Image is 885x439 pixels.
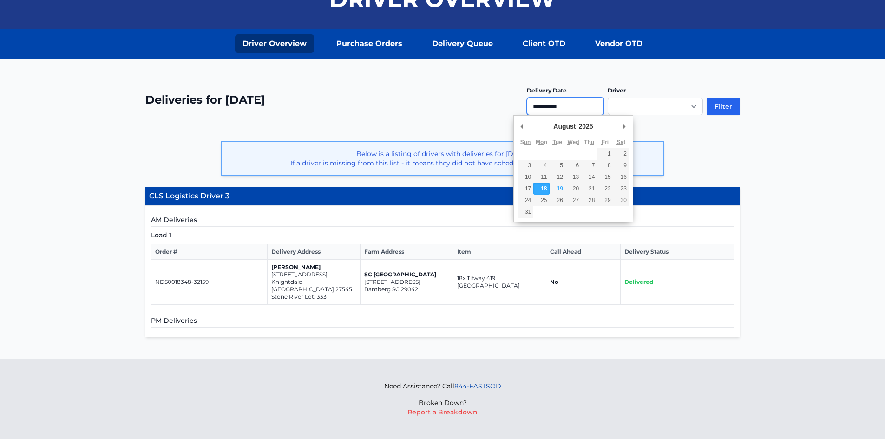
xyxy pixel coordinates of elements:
[145,187,740,206] h4: CLS Logistics Driver 3
[329,34,410,53] a: Purchase Orders
[581,160,597,171] button: 7
[565,160,581,171] button: 6
[581,183,597,195] button: 21
[151,230,734,240] h5: Load 1
[536,139,547,145] abbr: Monday
[533,195,549,206] button: 25
[567,139,579,145] abbr: Wednesday
[550,160,565,171] button: 5
[533,183,549,195] button: 18
[597,195,613,206] button: 29
[151,215,734,227] h5: AM Deliveries
[565,171,581,183] button: 13
[515,34,573,53] a: Client OTD
[518,160,533,171] button: 3
[597,148,613,160] button: 1
[384,398,501,407] p: Broken Down?
[425,34,500,53] a: Delivery Queue
[581,195,597,206] button: 28
[271,271,356,278] p: [STREET_ADDRESS]
[364,286,449,293] p: Bamberg SC 29042
[533,171,549,183] button: 11
[588,34,650,53] a: Vendor OTD
[271,278,356,293] p: Knightdale [GEOGRAPHIC_DATA] 27545
[613,195,629,206] button: 30
[271,263,356,271] p: [PERSON_NAME]
[235,34,314,53] a: Driver Overview
[616,139,625,145] abbr: Saturday
[597,171,613,183] button: 15
[453,244,546,260] th: Item
[584,139,594,145] abbr: Thursday
[145,92,265,107] h2: Deliveries for [DATE]
[597,183,613,195] button: 22
[361,244,453,260] th: Farm Address
[550,183,565,195] button: 19
[552,119,577,133] div: August
[518,195,533,206] button: 24
[384,381,501,391] p: Need Assistance? Call
[577,119,595,133] div: 2025
[550,195,565,206] button: 26
[707,98,740,115] button: Filter
[597,160,613,171] button: 8
[520,139,531,145] abbr: Sunday
[613,160,629,171] button: 9
[527,98,604,115] input: Use the arrow keys to pick a date
[151,244,268,260] th: Order #
[271,293,356,301] p: Stone River Lot: 333
[533,160,549,171] button: 4
[602,139,609,145] abbr: Friday
[608,87,626,94] label: Driver
[364,271,449,278] p: SC [GEOGRAPHIC_DATA]
[527,87,567,94] label: Delivery Date
[581,171,597,183] button: 14
[518,119,527,133] button: Previous Month
[453,260,546,305] td: 18x Tifway 419 [GEOGRAPHIC_DATA]
[550,171,565,183] button: 12
[518,206,533,218] button: 31
[407,407,478,417] button: Report a Breakdown
[620,119,629,133] button: Next Month
[151,316,734,328] h5: PM Deliveries
[613,183,629,195] button: 23
[550,278,558,285] strong: No
[613,148,629,160] button: 2
[518,171,533,183] button: 10
[565,195,581,206] button: 27
[613,171,629,183] button: 16
[364,278,449,286] p: [STREET_ADDRESS]
[565,183,581,195] button: 20
[518,183,533,195] button: 17
[552,139,562,145] abbr: Tuesday
[268,244,361,260] th: Delivery Address
[229,149,656,168] p: Below is a listing of drivers with deliveries for [DATE]. If a driver is missing from this list -...
[624,278,653,285] span: Delivered
[620,244,719,260] th: Delivery Status
[155,278,264,286] p: NDS0018348-32159
[454,382,501,390] a: 844-FASTSOD
[546,244,620,260] th: Call Ahead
